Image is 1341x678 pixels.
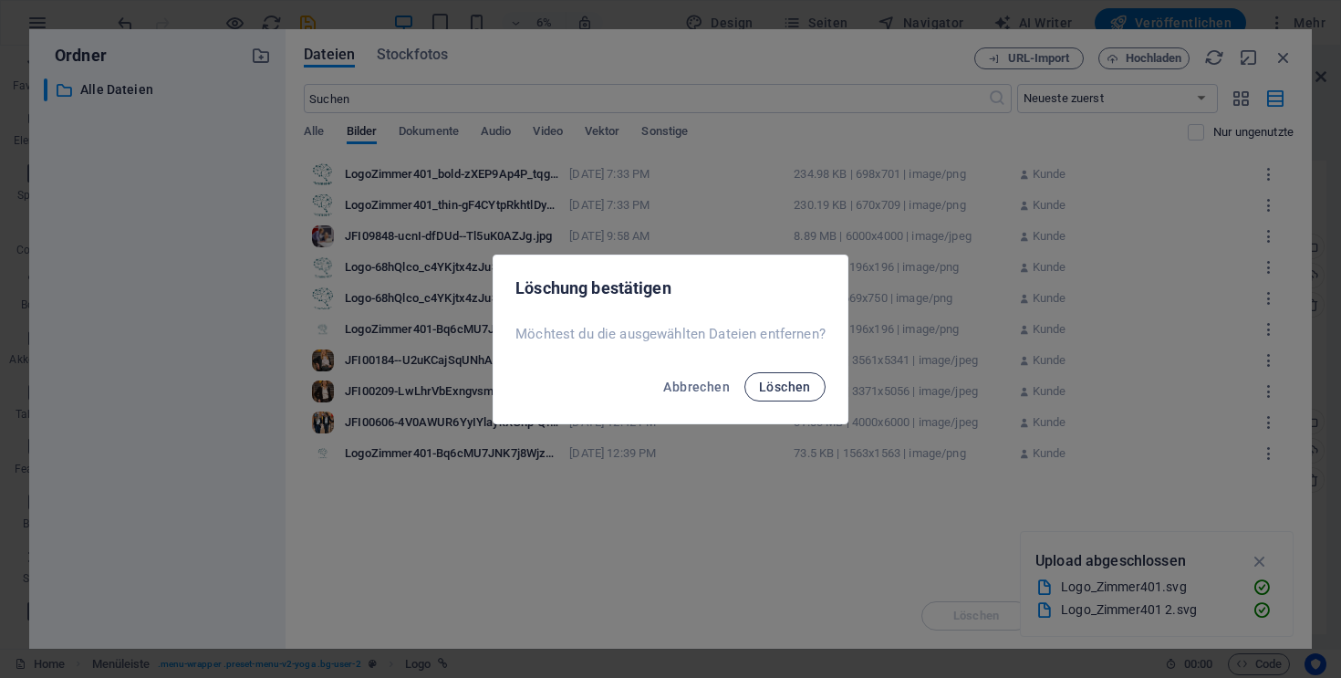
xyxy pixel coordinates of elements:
[656,372,737,402] button: Abbrechen
[759,380,811,394] span: Löschen
[515,277,826,299] h2: Löschung bestätigen
[515,325,826,343] p: Möchtest du die ausgewählten Dateien entfernen?
[663,380,730,394] span: Abbrechen
[744,372,826,402] button: Löschen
